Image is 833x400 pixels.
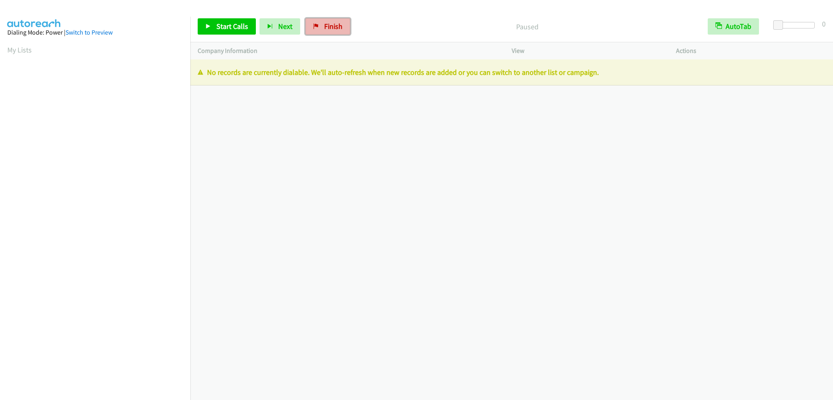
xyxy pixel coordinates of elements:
a: Switch to Preview [65,28,113,36]
a: Start Calls [198,18,256,35]
span: Finish [324,22,342,31]
p: Company Information [198,46,497,56]
button: AutoTab [708,18,759,35]
div: 0 [822,18,826,29]
span: Start Calls [216,22,248,31]
a: My Lists [7,45,32,55]
div: Delay between calls (in seconds) [777,22,815,28]
p: Actions [676,46,826,56]
p: View [512,46,661,56]
span: Next [278,22,292,31]
div: Dialing Mode: Power | [7,28,183,37]
p: Paused [361,21,693,32]
a: Finish [305,18,350,35]
p: No records are currently dialable. We'll auto-refresh when new records are added or you can switc... [198,67,826,78]
button: Next [259,18,300,35]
